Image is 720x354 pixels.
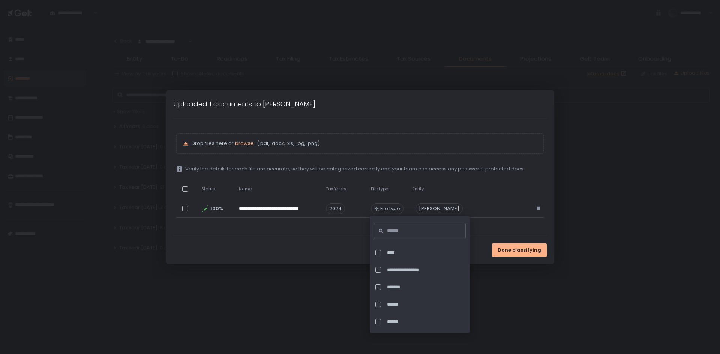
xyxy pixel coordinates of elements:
[326,203,345,214] span: 2024
[255,140,320,147] span: (.pdf, .docx, .xls, .jpg, .png)
[371,186,388,192] span: File type
[210,205,222,212] span: 100%
[235,140,254,147] button: browse
[380,205,400,212] span: File type
[498,247,541,254] span: Done classifying
[326,186,346,192] span: Tax Years
[492,243,547,257] button: Done classifying
[185,166,525,172] span: Verify the details for each file are accurate, so they will be categorized correctly and your tea...
[415,203,463,214] div: [PERSON_NAME]
[192,140,537,147] p: Drop files here or
[201,186,215,192] span: Status
[412,186,424,192] span: Entity
[239,186,252,192] span: Name
[173,99,315,109] h1: Uploaded 1 documents to [PERSON_NAME]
